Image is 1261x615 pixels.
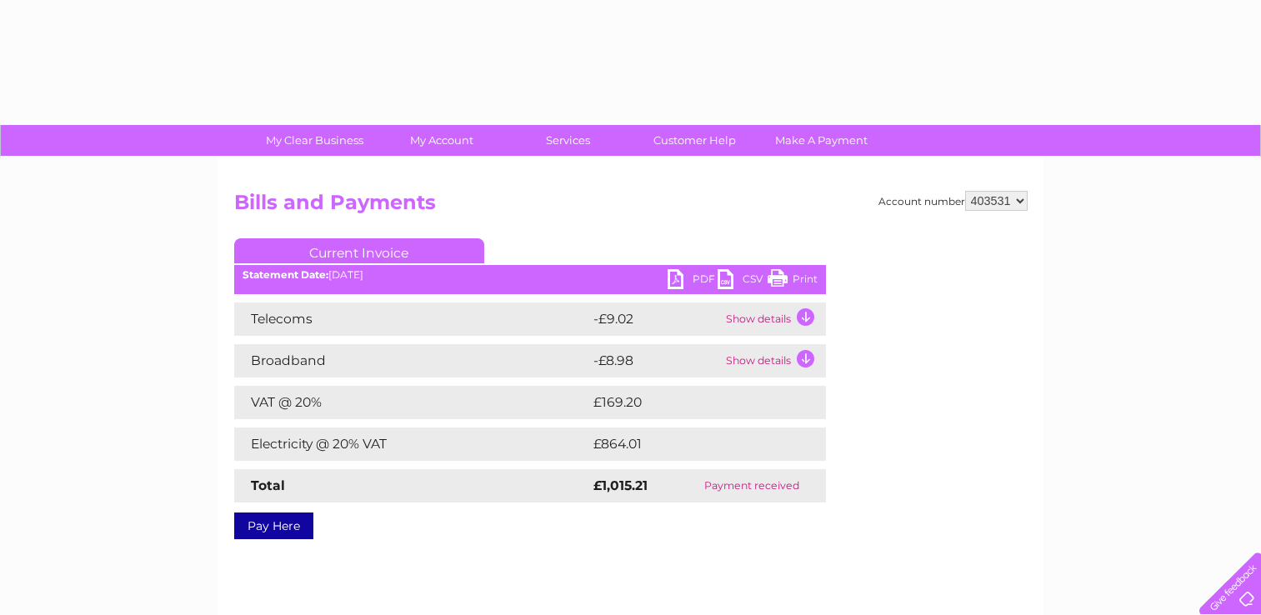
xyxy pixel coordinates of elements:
[234,427,589,461] td: Electricity @ 20% VAT
[234,302,589,336] td: Telecoms
[753,125,890,156] a: Make A Payment
[589,302,722,336] td: -£9.02
[626,125,763,156] a: Customer Help
[718,269,768,293] a: CSV
[878,191,1028,211] div: Account number
[243,268,328,281] b: Statement Date:
[593,477,648,493] strong: £1,015.21
[499,125,637,156] a: Services
[722,302,826,336] td: Show details
[251,477,285,493] strong: Total
[234,386,589,419] td: VAT @ 20%
[589,386,796,419] td: £169.20
[589,427,796,461] td: £864.01
[234,269,826,281] div: [DATE]
[722,344,826,377] td: Show details
[668,269,718,293] a: PDF
[589,344,722,377] td: -£8.98
[678,469,826,502] td: Payment received
[373,125,510,156] a: My Account
[234,238,484,263] a: Current Invoice
[234,344,589,377] td: Broadband
[246,125,383,156] a: My Clear Business
[234,191,1028,222] h2: Bills and Payments
[768,269,818,293] a: Print
[234,512,313,539] a: Pay Here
